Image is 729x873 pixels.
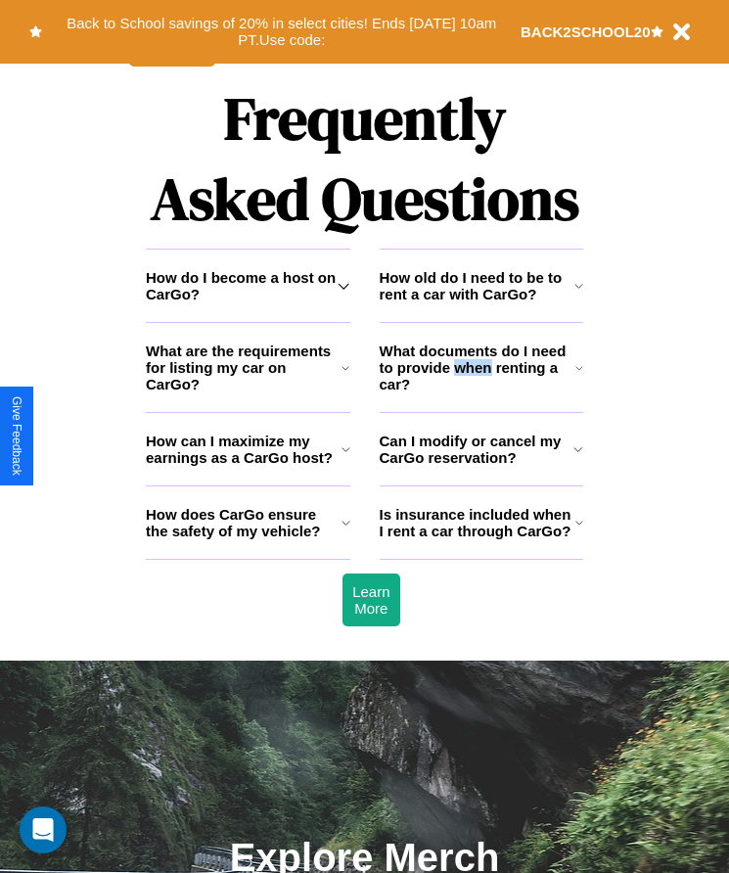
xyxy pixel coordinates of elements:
b: BACK2SCHOOL20 [521,23,651,40]
h3: How can I maximize my earnings as a CarGo host? [146,433,342,466]
h3: Can I modify or cancel my CarGo reservation? [380,433,574,466]
h3: How do I become a host on CarGo? [146,269,338,302]
h3: Is insurance included when I rent a car through CarGo? [380,506,575,539]
h3: How old do I need to be to rent a car with CarGo? [380,269,574,302]
button: Learn More [342,574,399,626]
div: Give Feedback [10,396,23,476]
h3: What documents do I need to provide when renting a car? [380,343,576,392]
h3: What are the requirements for listing my car on CarGo? [146,343,342,392]
div: Open Intercom Messenger [20,806,67,853]
h3: How does CarGo ensure the safety of my vehicle? [146,506,342,539]
h1: Frequently Asked Questions [146,69,583,249]
button: Back to School savings of 20% in select cities! Ends [DATE] 10am PT.Use code: [42,10,521,54]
